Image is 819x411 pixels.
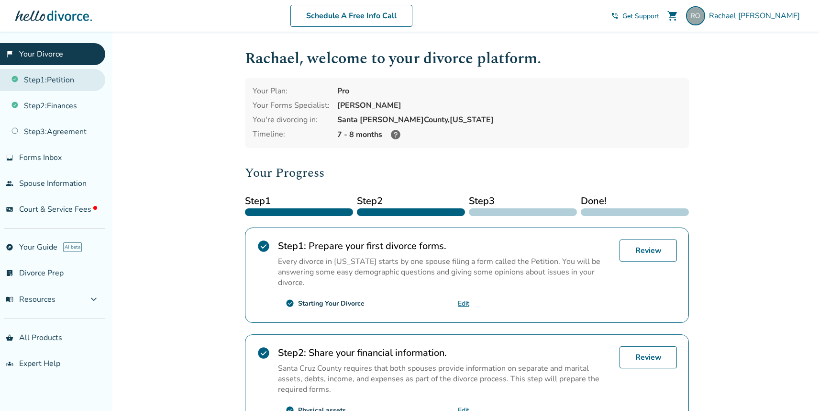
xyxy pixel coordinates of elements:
strong: Step 2 : [278,346,306,359]
a: Schedule A Free Info Call [290,5,412,27]
h2: Your Progress [245,163,689,183]
span: inbox [6,154,13,161]
p: Every divorce in [US_STATE] starts by one spouse filing a form called the Petition. You will be a... [278,256,612,288]
span: check_circle [286,299,294,308]
div: You're divorcing in: [253,114,330,125]
a: phone_in_talkGet Support [611,11,659,21]
iframe: Chat Widget [771,365,819,411]
span: Done! [581,194,689,208]
span: universal_currency_alt [6,205,13,213]
div: Timeline: [253,129,330,140]
span: Resources [6,294,55,305]
div: Your Forms Specialist: [253,100,330,111]
span: flag_2 [6,50,13,58]
img: o.rachael@gmail.com [686,6,705,25]
span: explore [6,243,13,251]
a: Edit [458,299,469,308]
span: people [6,180,13,187]
h2: Prepare your first divorce forms. [278,240,612,252]
div: Pro [337,86,681,96]
span: phone_in_talk [611,12,619,20]
a: Review [620,240,677,262]
span: menu_book [6,296,13,303]
span: Step 1 [245,194,353,208]
span: Step 2 [357,194,465,208]
span: shopping_basket [6,334,13,342]
span: check_circle [257,346,270,360]
p: Santa Cruz County requires that both spouses provide information on separate and marital assets, ... [278,363,612,395]
div: Santa [PERSON_NAME] County, [US_STATE] [337,114,681,125]
span: Step 3 [469,194,577,208]
div: 7 - 8 months [337,129,681,140]
span: check_circle [257,240,270,253]
span: Rachael [PERSON_NAME] [709,11,804,21]
strong: Step 1 : [278,240,306,252]
span: groups [6,360,13,367]
span: Forms Inbox [19,152,62,163]
span: Court & Service Fees [19,204,97,215]
h1: Rachael , welcome to your divorce platform. [245,47,689,70]
h2: Share your financial information. [278,346,612,359]
span: AI beta [63,242,82,252]
div: [PERSON_NAME] [337,100,681,111]
span: expand_more [88,294,100,305]
span: Get Support [622,11,659,21]
div: Starting Your Divorce [298,299,365,308]
a: Review [620,346,677,368]
span: shopping_cart [667,10,678,22]
span: list_alt_check [6,269,13,277]
div: Your Plan: [253,86,330,96]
